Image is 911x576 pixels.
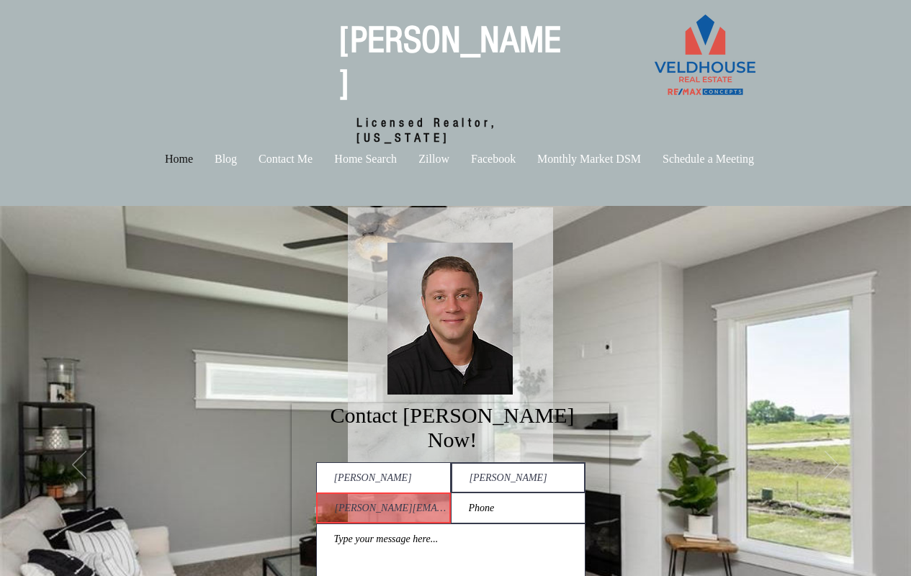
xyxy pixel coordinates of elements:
[387,243,513,395] img: 12034403_1203879192961678_81641584542374
[451,492,585,523] input: Phone
[408,150,460,168] a: Zillow
[251,150,320,168] p: Contact Me
[158,150,200,168] p: Home
[112,150,807,168] nav: Site
[460,150,526,168] a: Facebook
[339,19,561,105] a: [PERSON_NAME]
[641,6,770,106] img: Veldhouse Logo - Option 1.png
[464,150,523,168] p: Facebook
[316,492,451,523] input: Email
[330,403,574,451] span: Contact [PERSON_NAME] Now!
[327,150,404,168] p: Home Search
[411,150,457,168] p: Zillow
[652,150,765,168] a: Schedule a Meeting
[72,451,86,481] button: Previous
[316,462,451,493] input: First Name
[248,150,323,168] a: Contact Me
[655,150,761,168] p: Schedule a Meeting
[154,150,204,168] a: Home
[530,150,648,168] p: Monthly Market DSM
[825,451,839,481] button: Next
[204,150,248,168] a: Blog
[356,115,498,145] span: Licensed Realtor, [US_STATE]
[323,150,408,168] a: Home Search
[451,462,585,493] input: Last Name
[207,150,244,168] p: Blog
[526,150,652,168] a: Monthly Market DSM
